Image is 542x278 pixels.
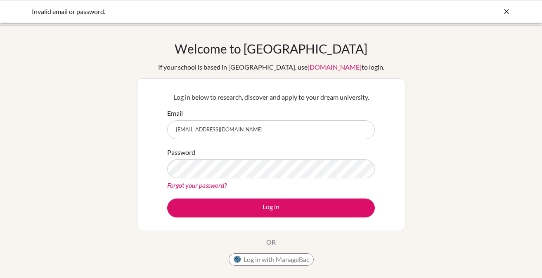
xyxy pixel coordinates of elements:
[229,253,314,266] button: Log in with ManageBac
[158,62,384,72] div: If your school is based in [GEOGRAPHIC_DATA], use to login.
[32,7,387,16] div: Invalid email or password.
[167,199,375,217] button: Log in
[175,41,367,56] h1: Welcome to [GEOGRAPHIC_DATA]
[308,63,362,71] a: [DOMAIN_NAME]
[167,92,375,102] p: Log in below to research, discover and apply to your dream university.
[167,108,183,118] label: Email
[167,181,227,189] a: Forgot your password?
[167,147,195,157] label: Password
[266,237,276,247] p: OR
